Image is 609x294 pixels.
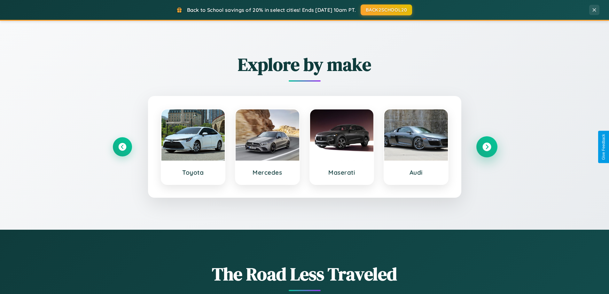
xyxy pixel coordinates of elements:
[113,52,496,77] h2: Explore by make
[316,169,367,176] h3: Maserati
[601,134,606,160] div: Give Feedback
[391,169,441,176] h3: Audi
[187,7,356,13] span: Back to School savings of 20% in select cities! Ends [DATE] 10am PT.
[242,169,293,176] h3: Mercedes
[168,169,219,176] h3: Toyota
[361,4,412,15] button: BACK2SCHOOL20
[113,262,496,286] h1: The Road Less Traveled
